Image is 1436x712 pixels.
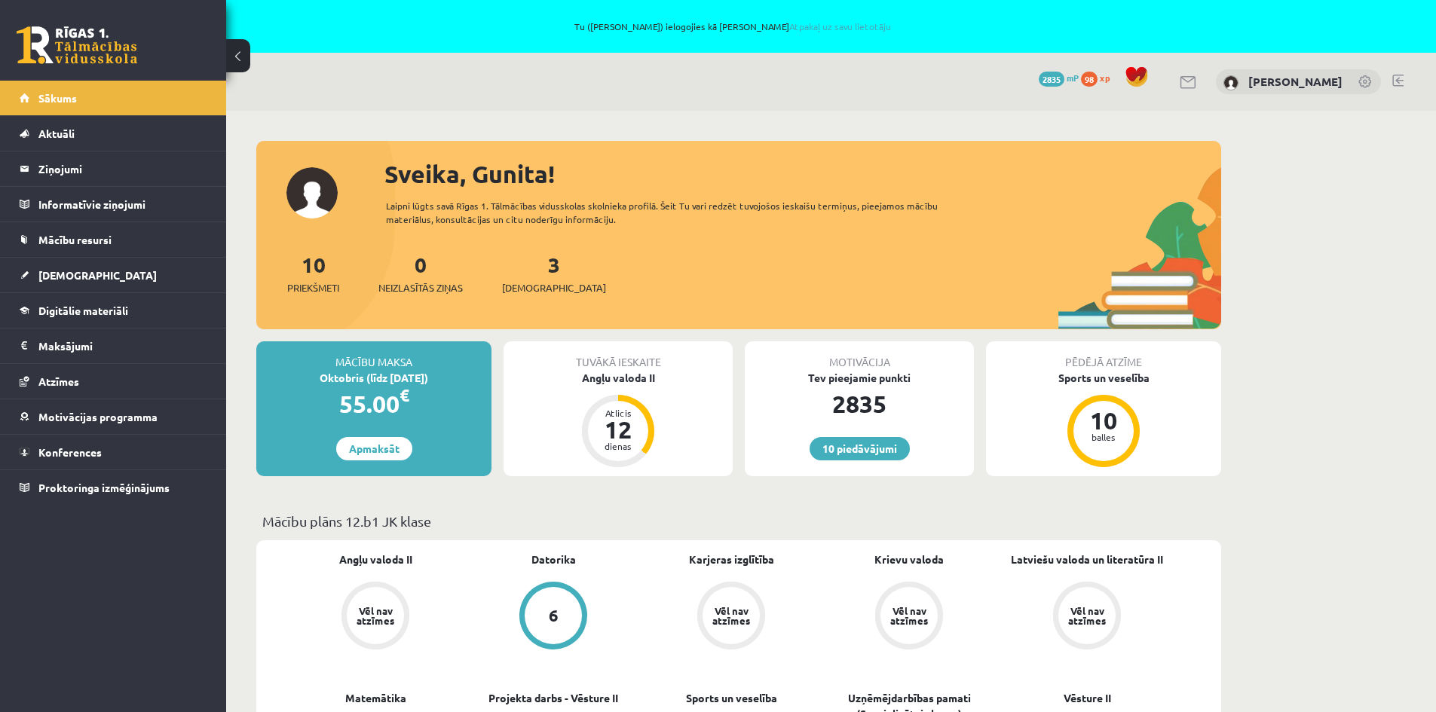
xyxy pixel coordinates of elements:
span: 2835 [1039,72,1064,87]
div: Angļu valoda II [504,370,733,386]
a: Proktoringa izmēģinājums [20,470,207,505]
a: 6 [464,582,642,652]
a: Apmaksāt [336,437,412,460]
a: Karjeras izglītība [689,552,774,567]
a: Vēsture II [1064,690,1111,706]
a: Motivācijas programma [20,399,207,434]
a: Aktuāli [20,116,207,151]
span: Konferences [38,445,102,459]
span: [DEMOGRAPHIC_DATA] [38,268,157,282]
a: 98 xp [1081,72,1117,84]
span: 98 [1081,72,1098,87]
a: Atpakaļ uz savu lietotāju [789,20,891,32]
legend: Maksājumi [38,328,207,363]
span: Digitālie materiāli [38,304,128,317]
div: Sports un veselība [986,370,1221,386]
a: Sports un veselība 10 balles [986,370,1221,469]
div: Vēl nav atzīmes [354,606,397,625]
span: mP [1067,72,1079,84]
a: Mācību resursi [20,222,207,257]
span: xp [1100,72,1110,84]
div: Laipni lūgts savā Rīgas 1. Tālmācības vidusskolas skolnieka profilā. Šeit Tu vari redzēt tuvojošo... [386,199,965,226]
a: Konferences [20,435,207,469]
div: Sveika, Gunita! [384,156,1221,192]
div: Mācību maksa [256,341,491,370]
span: Motivācijas programma [38,410,158,423]
legend: Ziņojumi [38,151,207,186]
a: [DEMOGRAPHIC_DATA] [20,258,207,292]
span: Neizlasītās ziņas [378,280,463,295]
a: Matemātika [345,690,406,706]
div: 6 [549,607,559,624]
div: Vēl nav atzīmes [1066,606,1108,625]
a: Angļu valoda II [339,552,412,567]
a: Vēl nav atzīmes [820,582,998,652]
span: Mācību resursi [38,233,112,246]
a: Maksājumi [20,328,207,363]
a: 3[DEMOGRAPHIC_DATA] [502,251,606,295]
a: 0Neizlasītās ziņas [378,251,463,295]
a: Latviešu valoda un literatūra II [1011,552,1163,567]
div: Tuvākā ieskaite [504,341,733,370]
div: Atlicis [596,408,641,417]
div: Pēdējā atzīme [986,341,1221,370]
a: Angļu valoda II Atlicis 12 dienas [504,370,733,469]
a: Projekta darbs - Vēsture II [488,690,618,706]
div: 55.00 [256,386,491,422]
span: Aktuāli [38,127,75,140]
a: 10Priekšmeti [287,251,339,295]
div: balles [1081,432,1126,442]
a: 10 piedāvājumi [810,437,910,460]
div: Vēl nav atzīmes [888,606,930,625]
span: Proktoringa izmēģinājums [38,481,170,494]
a: Sports un veselība [686,690,777,706]
span: [DEMOGRAPHIC_DATA] [502,280,606,295]
span: Sākums [38,91,77,105]
div: dienas [596,442,641,451]
div: 10 [1081,408,1126,432]
img: Gunita Juškeviča [1223,75,1239,90]
div: 12 [596,417,641,442]
div: Oktobris (līdz [DATE]) [256,370,491,386]
a: Digitālie materiāli [20,293,207,328]
a: Informatīvie ziņojumi [20,187,207,222]
a: 2835 mP [1039,72,1079,84]
a: Sākums [20,81,207,115]
a: Ziņojumi [20,151,207,186]
a: [PERSON_NAME] [1248,74,1343,89]
span: Priekšmeti [287,280,339,295]
div: Tev pieejamie punkti [745,370,974,386]
span: Atzīmes [38,374,79,388]
a: Vēl nav atzīmes [286,582,464,652]
a: Vēl nav atzīmes [998,582,1176,652]
span: Tu ([PERSON_NAME]) ielogojies kā [PERSON_NAME] [173,22,1293,31]
a: Vēl nav atzīmes [642,582,820,652]
a: Datorika [531,552,576,567]
a: Krievu valoda [874,552,944,567]
div: 2835 [745,386,974,422]
a: Atzīmes [20,364,207,399]
legend: Informatīvie ziņojumi [38,187,207,222]
a: Rīgas 1. Tālmācības vidusskola [17,26,137,64]
span: € [400,384,409,406]
div: Motivācija [745,341,974,370]
p: Mācību plāns 12.b1 JK klase [262,511,1215,531]
div: Vēl nav atzīmes [710,606,752,625]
